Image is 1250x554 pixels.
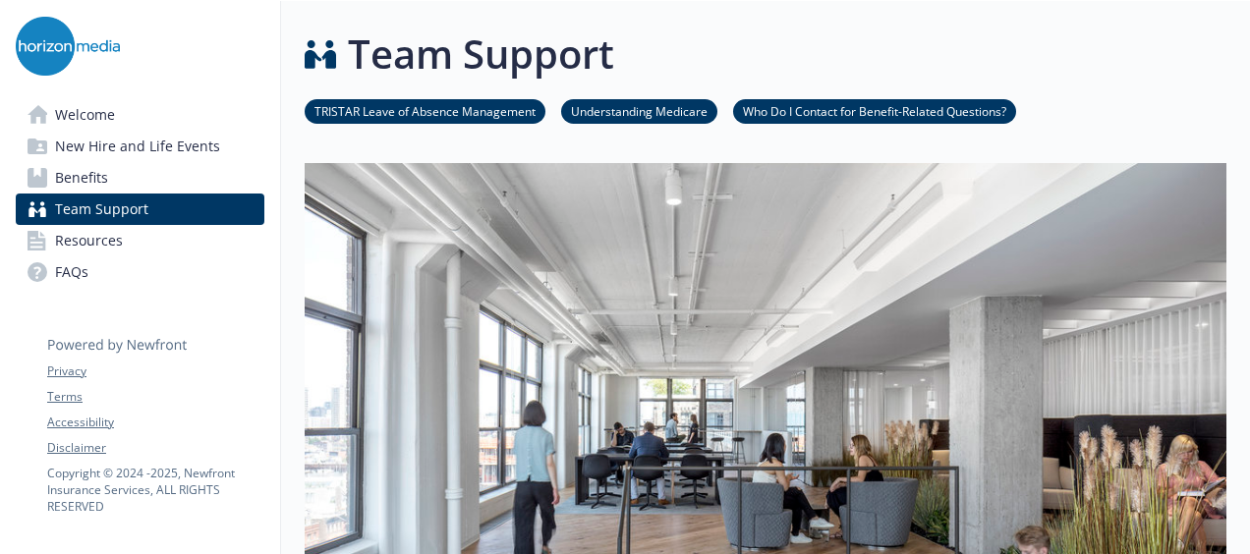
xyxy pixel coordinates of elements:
span: Welcome [55,99,115,131]
span: FAQs [55,256,88,288]
a: Benefits [16,162,264,194]
a: Who Do I Contact for Benefit-Related Questions? [733,101,1016,120]
a: Accessibility [47,414,263,431]
a: Welcome [16,99,264,131]
a: FAQs [16,256,264,288]
a: New Hire and Life Events [16,131,264,162]
a: TRISTAR Leave of Absence Management [305,101,545,120]
span: Benefits [55,162,108,194]
span: Resources [55,225,123,256]
h1: Team Support [348,25,614,83]
a: Resources [16,225,264,256]
span: New Hire and Life Events [55,131,220,162]
a: Understanding Medicare [561,101,717,120]
a: Team Support [16,194,264,225]
a: Disclaimer [47,439,263,457]
span: Team Support [55,194,148,225]
p: Copyright © 2024 - 2025 , Newfront Insurance Services, ALL RIGHTS RESERVED [47,465,263,515]
a: Privacy [47,362,263,380]
a: Terms [47,388,263,406]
